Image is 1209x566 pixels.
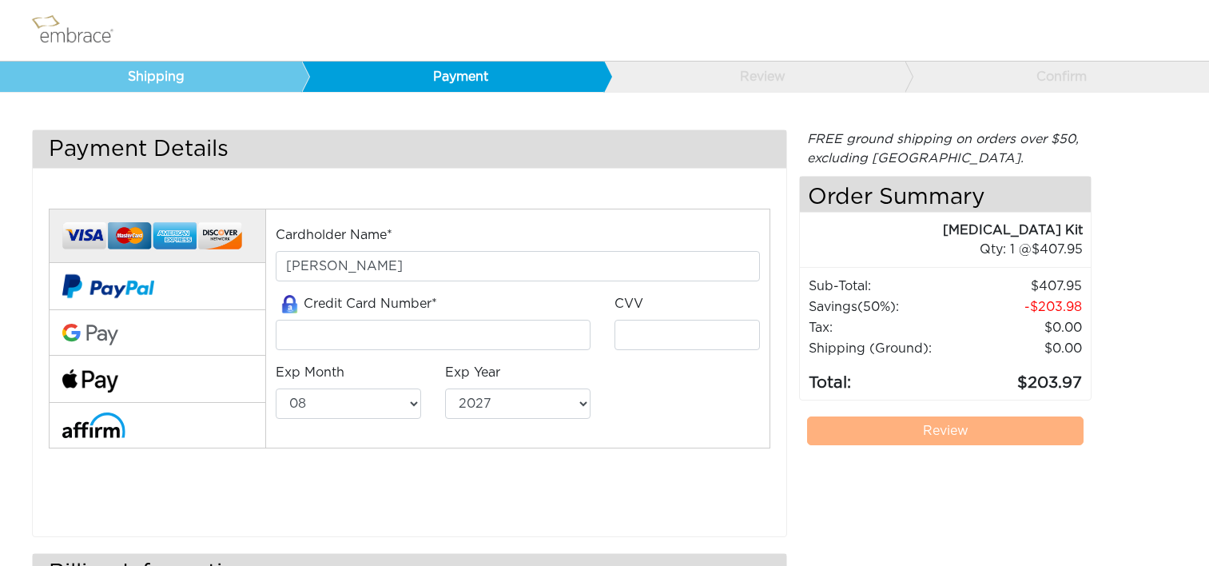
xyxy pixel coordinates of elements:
div: [MEDICAL_DATA] Kit [800,221,1083,240]
a: Review [807,417,1084,445]
td: Total: [808,359,959,396]
div: 1 @ [820,240,1083,259]
img: Google-Pay-Logo.svg [62,324,118,346]
td: Shipping (Ground): [808,338,959,359]
h4: Order Summary [800,177,1091,213]
img: logo.png [28,10,132,50]
a: Payment [301,62,603,92]
label: Credit Card Number* [276,294,437,314]
td: 203.98 [959,297,1083,317]
img: fullApplePay.png [62,369,118,393]
label: Exp Year [445,363,500,382]
td: 203.97 [959,359,1083,396]
td: Savings : [808,297,959,317]
td: 407.95 [959,276,1083,297]
span: (50%) [857,301,896,313]
td: Tax: [808,317,959,338]
label: CVV [614,294,643,313]
label: Cardholder Name* [276,225,392,245]
span: 407.95 [1032,243,1083,256]
a: Review [603,62,905,92]
img: affirm-logo.svg [62,413,125,437]
div: FREE ground shipping on orders over $50, excluding [GEOGRAPHIC_DATA]. [799,130,1092,168]
label: Exp Month [276,363,344,382]
h3: Payment Details [33,130,786,168]
img: credit-cards.png [62,217,242,255]
td: $0.00 [959,338,1083,359]
img: amazon-lock.png [276,295,304,313]
td: 0.00 [959,317,1083,338]
img: paypal-v2.png [62,263,154,309]
a: Confirm [905,62,1207,92]
td: Sub-Total: [808,276,959,297]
